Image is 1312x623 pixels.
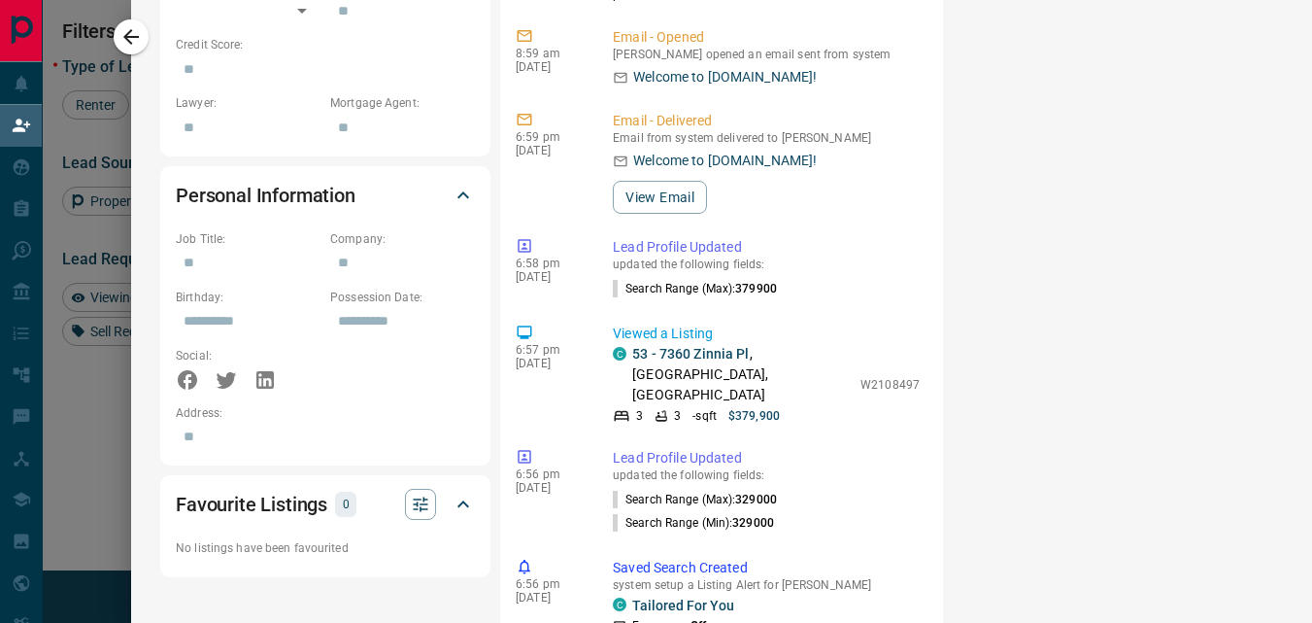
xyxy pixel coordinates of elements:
p: updated the following fields: [613,468,920,482]
p: Email - Delivered [613,111,920,131]
p: Email from system delivered to [PERSON_NAME] [613,131,920,145]
span: 329000 [735,493,777,506]
p: W2108497 [860,376,920,394]
p: updated the following fields: [613,258,920,271]
h2: Favourite Listings [176,489,327,520]
p: Search Range (Min) : [613,514,774,532]
p: Welcome to [DOMAIN_NAME]! [633,151,817,171]
p: [DATE] [516,60,584,74]
a: Tailored For You [632,598,734,613]
p: 6:59 pm [516,130,584,144]
p: Job Title: [176,230,320,248]
div: condos.ca [613,598,626,611]
a: 53 - 7360 Zinnia Pl [632,346,750,362]
p: 0 [341,494,351,515]
p: 6:58 pm [516,257,584,270]
h2: Personal Information [176,180,355,211]
div: condos.ca [613,347,626,361]
span: 329000 [732,516,774,530]
p: [PERSON_NAME] opened an email sent from system [613,48,920,61]
button: View Email [613,181,707,214]
p: [DATE] [516,357,584,370]
p: Welcome to [DOMAIN_NAME]! [633,67,817,87]
p: Email - Opened [613,27,920,48]
p: system setup a Listing Alert for [PERSON_NAME] [613,578,920,592]
span: 379900 [735,282,777,295]
p: Mortgage Agent: [330,94,475,112]
p: 6:56 pm [516,467,584,481]
div: Personal Information [176,172,475,219]
p: Address: [176,404,475,422]
p: Search Range (Max) : [613,491,777,508]
p: Birthday: [176,289,320,306]
p: - sqft [692,407,717,425]
p: Credit Score: [176,36,475,53]
p: 8:59 am [516,47,584,60]
p: Saved Search Created [613,558,920,578]
p: 3 [674,407,681,425]
p: , [GEOGRAPHIC_DATA], [GEOGRAPHIC_DATA] [632,344,851,405]
p: [DATE] [516,481,584,495]
p: Search Range (Max) : [613,280,777,297]
p: 6:57 pm [516,343,584,357]
p: Lead Profile Updated [613,237,920,258]
p: Possession Date: [330,289,475,306]
p: Viewed a Listing [613,324,920,344]
p: 6:56 pm [516,577,584,591]
p: [DATE] [516,591,584,605]
p: Social: [176,347,320,364]
p: [DATE] [516,270,584,284]
p: No listings have been favourited [176,539,475,557]
p: $379,900 [728,407,780,425]
p: 3 [636,407,643,425]
p: Lawyer: [176,94,320,112]
div: Favourite Listings0 [176,481,475,528]
p: Lead Profile Updated [613,448,920,468]
p: Company: [330,230,475,248]
p: [DATE] [516,144,584,157]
